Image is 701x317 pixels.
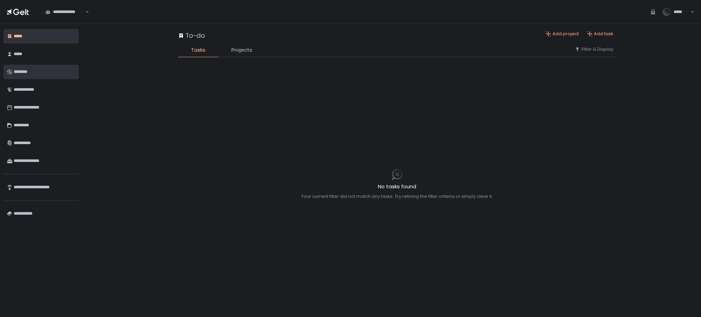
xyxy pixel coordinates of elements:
h2: No tasks found [301,183,493,191]
span: Tasks [191,46,205,54]
div: Search for option [41,4,89,19]
div: Your current filter did not match any tasks. Try refining the filter criteria or simply clear it. [301,193,493,200]
span: Projects [231,46,252,54]
button: Add task [587,31,613,37]
button: Filter & Display [575,46,613,52]
button: Add project [546,31,579,37]
div: To-do [178,31,205,40]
